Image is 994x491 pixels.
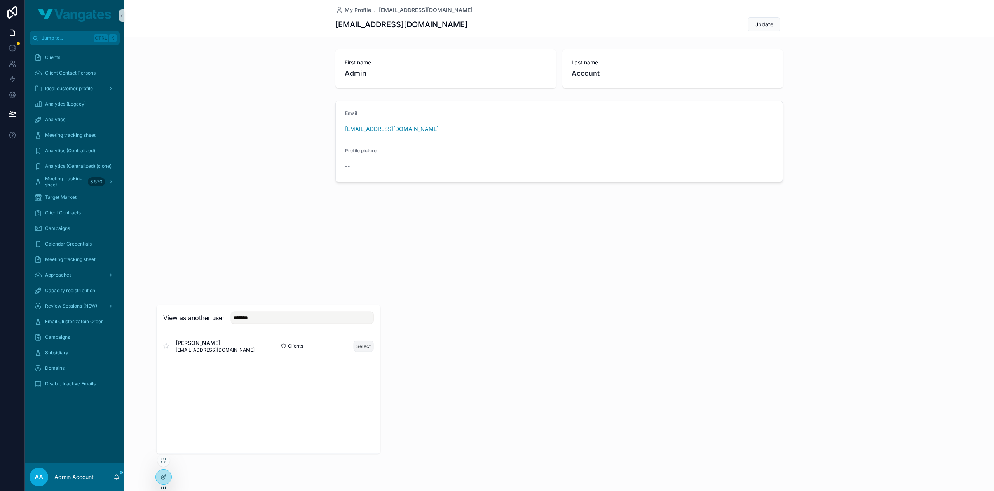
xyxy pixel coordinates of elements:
[30,31,120,45] button: Jump to...CtrlK
[30,128,120,142] a: Meeting tracking sheet
[110,35,116,41] span: K
[30,299,120,313] a: Review Sessions (NEW)
[30,346,120,360] a: Subsidiary
[30,50,120,64] a: Clients
[45,70,96,76] span: Client Contact Persons
[30,159,120,173] a: Analytics (Centralized) (clone)
[30,206,120,220] a: Client Contracts
[45,334,70,340] span: Campaigns
[88,177,105,186] div: 3.570
[379,6,473,14] a: [EMAIL_ADDRESS][DOMAIN_NAME]
[45,319,103,325] span: Email Clusterizatoin Order
[45,148,95,154] span: Analytics (Centralized)
[45,176,85,188] span: Meeting tracking sheet
[345,148,377,153] span: Profile picture
[30,66,120,80] a: Client Contact Persons
[30,97,120,111] a: Analytics (Legacy)
[30,268,120,282] a: Approaches
[45,194,77,200] span: Target Market
[335,19,467,30] h1: [EMAIL_ADDRESS][DOMAIN_NAME]
[45,210,81,216] span: Client Contracts
[45,132,96,138] span: Meeting tracking sheet
[30,82,120,96] a: Ideal customer profile
[345,6,371,14] span: My Profile
[335,6,371,14] a: My Profile
[30,113,120,127] a: Analytics
[45,101,86,107] span: Analytics (Legacy)
[30,237,120,251] a: Calendar Credentials
[45,381,96,387] span: Disable Inactive Emails
[30,377,120,391] a: Disable Inactive Emails
[30,221,120,235] a: Campaigns
[163,313,225,322] h2: View as another user
[25,45,124,401] div: scrollable content
[30,315,120,329] a: Email Clusterizatoin Order
[754,21,773,28] span: Update
[45,117,65,123] span: Analytics
[176,339,255,347] span: [PERSON_NAME]
[45,287,95,294] span: Capacity redistribution
[345,68,547,79] span: Admin
[572,68,774,79] span: Account
[35,472,43,482] span: AA
[45,85,93,92] span: Ideal customer profile
[30,330,120,344] a: Campaigns
[30,284,120,298] a: Capacity redistribution
[45,365,65,371] span: Domains
[45,303,97,309] span: Review Sessions (NEW)
[748,17,780,31] button: Update
[30,175,120,189] a: Meeting tracking sheet3.570
[45,256,96,263] span: Meeting tracking sheet
[45,225,70,232] span: Campaigns
[42,35,91,41] span: Jump to...
[176,347,255,353] span: [EMAIL_ADDRESS][DOMAIN_NAME]
[30,361,120,375] a: Domains
[45,272,71,278] span: Approaches
[45,241,92,247] span: Calendar Credentials
[345,110,357,116] span: Email
[345,125,439,133] a: [EMAIL_ADDRESS][DOMAIN_NAME]
[572,59,774,66] span: Last name
[345,162,350,170] span: --
[94,34,108,42] span: Ctrl
[345,59,547,66] span: First name
[38,9,111,22] img: App logo
[45,163,112,169] span: Analytics (Centralized) (clone)
[30,144,120,158] a: Analytics (Centralized)
[45,54,60,61] span: Clients
[30,252,120,266] a: Meeting tracking sheet
[288,343,303,349] span: Clients
[30,190,120,204] a: Target Market
[45,350,68,356] span: Subsidiary
[354,340,374,352] button: Select
[54,473,94,481] p: Admin Account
